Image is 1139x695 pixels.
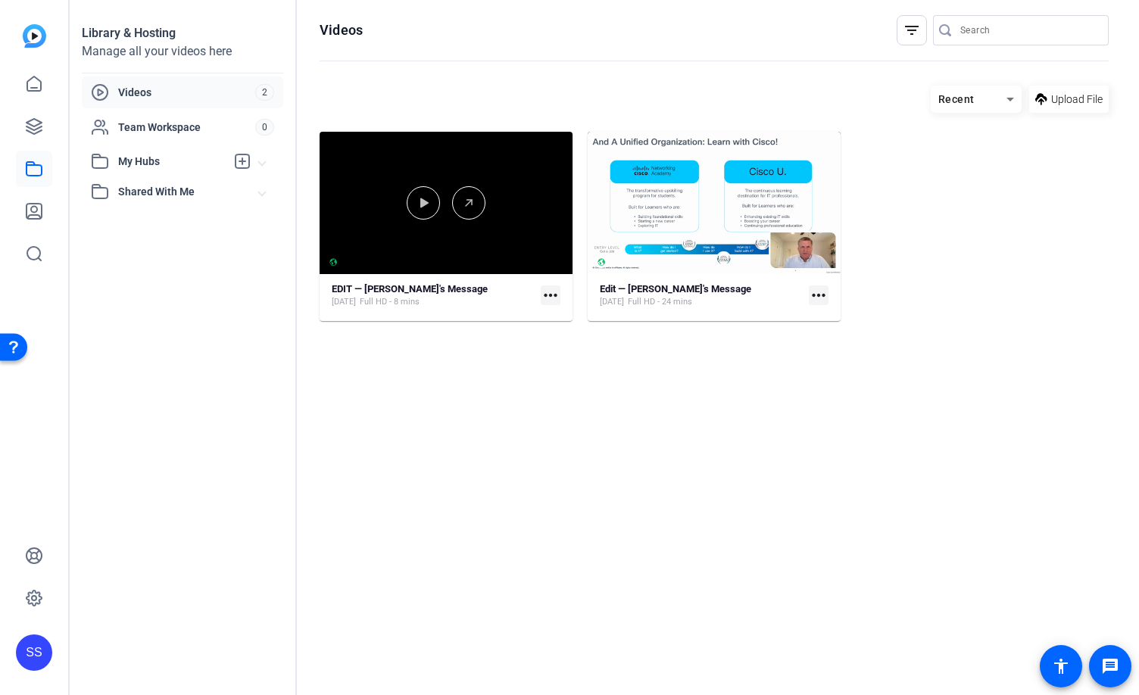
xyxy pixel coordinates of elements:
[118,184,259,200] span: Shared With Me
[938,93,975,105] span: Recent
[255,119,274,136] span: 0
[82,176,283,207] mat-expansion-panel-header: Shared With Me
[332,296,356,308] span: [DATE]
[600,283,803,308] a: Edit — [PERSON_NAME]'s Message[DATE]Full HD - 24 mins
[628,296,692,308] span: Full HD - 24 mins
[1051,92,1103,108] span: Upload File
[809,285,829,305] mat-icon: more_horiz
[82,146,283,176] mat-expansion-panel-header: My Hubs
[118,120,255,135] span: Team Workspace
[1052,657,1070,675] mat-icon: accessibility
[255,84,274,101] span: 2
[118,85,255,100] span: Videos
[332,283,535,308] a: EDIT — [PERSON_NAME]'s Message[DATE]Full HD - 8 mins
[541,285,560,305] mat-icon: more_horiz
[960,21,1097,39] input: Search
[82,24,283,42] div: Library & Hosting
[600,296,624,308] span: [DATE]
[332,283,488,295] strong: EDIT — [PERSON_NAME]'s Message
[903,21,921,39] mat-icon: filter_list
[16,634,52,671] div: SS
[82,42,283,61] div: Manage all your videos here
[1101,657,1119,675] mat-icon: message
[118,154,226,170] span: My Hubs
[600,283,751,295] strong: Edit — [PERSON_NAME]'s Message
[360,296,420,308] span: Full HD - 8 mins
[23,24,46,48] img: blue-gradient.svg
[1029,86,1109,113] button: Upload File
[320,21,363,39] h1: Videos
